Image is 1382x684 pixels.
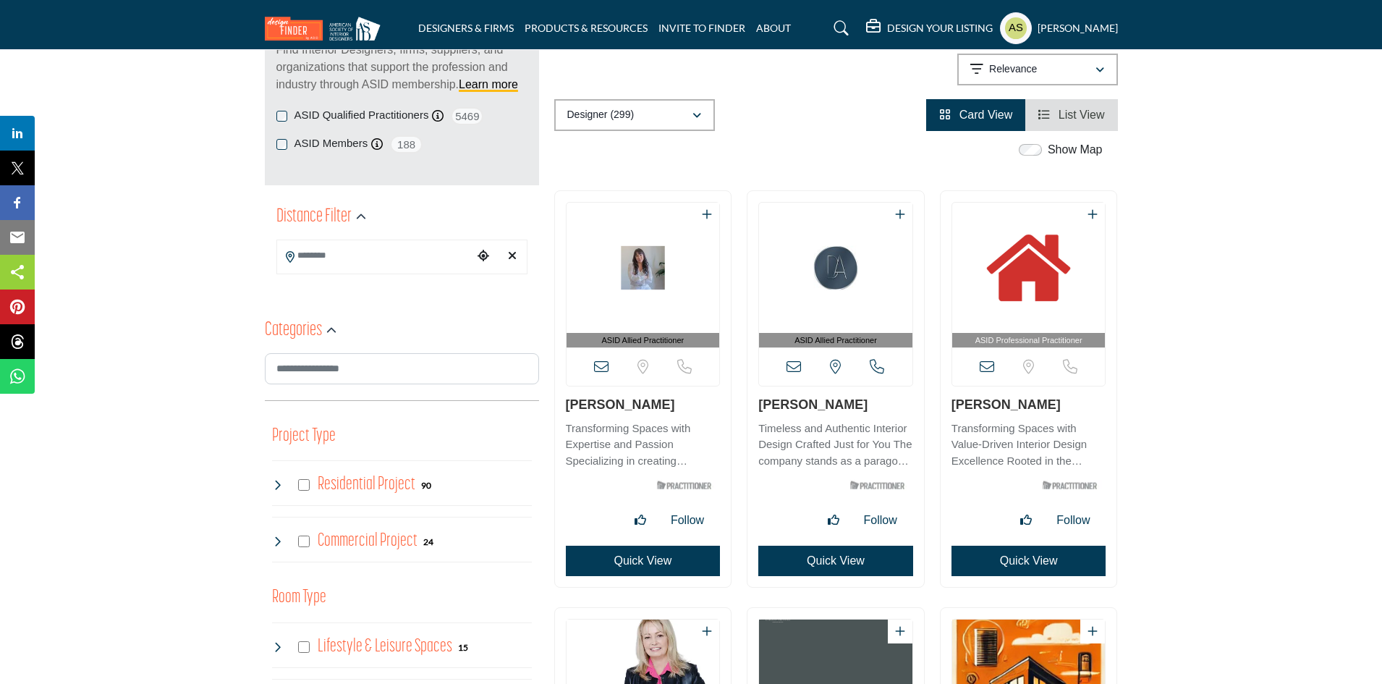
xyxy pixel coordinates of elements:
[952,203,1106,333] img: Rita Carson Guest
[265,17,388,41] img: Site Logo
[957,54,1118,85] button: Relevance
[318,472,415,497] h4: Residential Project: Types of projects range from simple residential renovations to highly comple...
[276,204,352,230] h2: Distance Filter
[276,41,527,93] p: Find Interior Designers, firms, suppliers, and organizations that support the profession and indu...
[421,478,431,491] div: 90 Results For Residential Project
[758,421,913,470] p: Timeless and Authentic Interior Design Crafted Just for You The company stands as a paragon of in...
[276,139,287,150] input: ASID Members checkbox
[272,423,336,450] button: Project Type
[566,546,721,576] button: Quick View
[567,108,635,122] p: Designer (299)
[421,481,431,491] b: 90
[1088,208,1098,221] a: Add To List
[451,107,483,125] span: 5469
[501,241,523,272] div: Clear search location
[566,397,675,412] a: [PERSON_NAME]
[1025,99,1117,131] li: List View
[759,203,912,348] a: Open Listing in new tab
[866,20,993,37] div: DESIGN YOUR LISTING
[939,109,1012,121] a: View Card
[298,641,310,653] input: Select Lifestyle & Leisure Spaces checkbox
[276,111,287,122] input: ASID Qualified Practitioners checkbox
[423,537,433,547] b: 24
[458,641,468,654] div: 15 Results For Lifestyle & Leisure Spaces
[567,203,720,348] a: Open Listing in new tab
[1059,109,1105,121] span: List View
[265,353,539,384] input: Search Category
[626,506,655,535] button: Like listing
[566,417,721,470] a: Transforming Spaces with Expertise and Passion Specializing in creating stunning and functional i...
[702,208,712,221] a: Add To List
[566,421,721,470] p: Transforming Spaces with Expertise and Passion Specializing in creating stunning and functional i...
[959,109,1013,121] span: Card View
[525,22,648,34] a: PRODUCTS & RESOURCES
[318,634,452,659] h4: Lifestyle & Leisure Spaces: Lifestyle & Leisure Spaces
[955,334,1103,347] span: ASID Professional Practitioner
[951,397,1106,413] h3: Rita Carson Guest
[569,334,717,347] span: ASID Allied Practitioner
[1048,141,1103,159] label: Show Map
[566,397,721,413] h3: Marlena Carson
[758,417,913,470] a: Timeless and Authentic Interior Design Crafted Just for You The company stands as a paragon of in...
[702,625,712,638] a: Add To List
[298,479,310,491] input: Select Residential Project checkbox
[294,135,368,152] label: ASID Members
[926,99,1025,131] li: Card View
[1038,109,1104,121] a: View List
[298,536,310,547] input: Select Commercial Project checkbox
[265,318,322,344] h2: Categories
[1038,21,1118,35] h5: [PERSON_NAME]
[390,135,423,153] span: 188
[887,22,993,35] h5: DESIGN YOUR LISTING
[294,107,429,124] label: ASID Qualified Practitioners
[1048,506,1098,535] button: Follow
[277,242,472,270] input: Search Location
[759,203,912,333] img: Susan Carson
[658,22,745,34] a: INVITE TO FINDER
[952,203,1106,348] a: Open Listing in new tab
[895,208,905,221] a: Add To List
[895,625,905,638] a: Add To List
[758,397,868,412] a: [PERSON_NAME]
[1012,506,1040,535] button: Like listing
[844,476,910,494] img: ASID Qualified Practitioners Badge Icon
[472,241,494,272] div: Choose your current location
[989,62,1037,77] p: Relevance
[1088,625,1098,638] a: Add To List
[423,535,433,548] div: 24 Results For Commercial Project
[272,584,326,612] button: Room Type
[567,203,720,333] img: Marlena Carson
[459,78,518,90] a: Learn more
[1000,12,1032,44] button: Show hide supplier dropdown
[458,643,468,653] b: 15
[758,546,913,576] button: Quick View
[318,528,417,554] h4: Commercial Project: Involve the design, construction, or renovation of spaces used for business p...
[951,546,1106,576] button: Quick View
[418,22,514,34] a: DESIGNERS & FIRMS
[762,334,910,347] span: ASID Allied Practitioner
[951,421,1106,470] p: Transforming Spaces with Value-Driven Interior Design Excellence Rooted in the philosophy that go...
[756,22,791,34] a: ABOUT
[662,506,713,535] button: Follow
[758,397,913,413] h3: Susan Carson
[819,506,848,535] button: Like listing
[855,506,906,535] button: Follow
[1037,476,1102,494] img: ASID Qualified Practitioners Badge Icon
[951,417,1106,470] a: Transforming Spaces with Value-Driven Interior Design Excellence Rooted in the philosophy that go...
[651,476,716,494] img: ASID Qualified Practitioners Badge Icon
[554,99,715,131] button: Designer (299)
[951,397,1061,412] a: [PERSON_NAME]
[820,17,858,40] a: Search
